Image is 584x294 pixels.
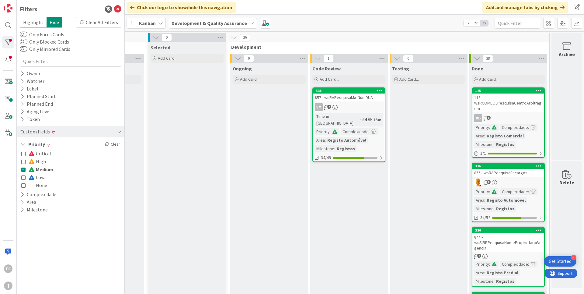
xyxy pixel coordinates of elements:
[494,278,495,285] span: :
[482,2,568,13] div: Add and manage tabs by clicking
[139,19,156,27] span: Kanban
[20,39,27,45] button: Only Blocked Cards
[494,205,495,212] span: :
[20,5,37,14] div: Filters
[316,89,385,93] div: 338
[13,1,28,8] span: Support
[325,137,326,143] span: :
[472,88,544,112] div: 125118 - wsRCOMEOLPesquisaCentroArbitragem
[20,45,70,53] label: Only Mirrored Cards
[4,282,12,290] div: T
[315,128,330,135] div: Priority
[472,227,545,287] a: 330844 - wsSIRPPesquisaNomeProprietarioVigenciaPriority:Complexidade:Area:Registo PredialMileston...
[29,181,47,189] span: None
[485,133,525,139] div: Registo Comercial
[399,76,419,82] span: Add Card...
[472,20,480,26] span: 2x
[360,116,361,123] span: :
[20,140,46,148] button: Priority
[20,31,27,37] button: Only Focus Cards
[472,169,544,177] div: 855 - wsRAPesquisaEncargos
[489,261,490,267] span: :
[320,76,339,82] span: Add Card...
[489,124,490,131] span: :
[485,197,527,204] div: Registo Automóvel
[20,93,57,100] div: Planned Start
[47,17,62,28] span: Hide
[472,87,545,158] a: 125118 - wsRCOMEOLPesquisaCentroArbitragemRBPriority:Complexidade:Area:Registo ComercialMilestone...
[233,66,252,72] span: Ongoing
[475,164,544,168] div: 336
[313,103,385,111] div: VM
[20,108,51,115] div: Aging Level
[4,4,12,12] img: Visit kanbanzone.com
[315,145,334,152] div: Milestone
[464,20,472,26] span: 1x
[315,137,325,143] div: Area
[20,77,45,85] div: Watcher
[528,124,529,131] span: :
[472,228,544,252] div: 330844 - wsSIRPPesquisaNomeProprietarioVigencia
[20,17,47,28] span: Highlight
[21,158,46,165] button: High
[341,128,369,135] div: Complexidade
[477,254,481,258] span: 4
[494,141,495,148] span: :
[104,140,121,148] div: Clear
[29,165,53,173] span: Medium
[21,173,44,181] button: Low
[474,261,489,267] div: Priority
[335,145,356,152] div: Registos
[472,66,483,72] span: Done
[472,163,544,169] div: 336
[472,150,544,157] div: 1/1
[472,94,544,112] div: 118 - wsRCOMEOLPesquisaCentroArbitragem
[231,44,542,50] span: Development
[20,85,39,93] div: Label
[474,278,494,285] div: Milestone
[487,180,491,184] span: 8
[20,31,64,38] label: Only Focus Cards
[480,20,488,26] span: 3x
[528,261,529,267] span: :
[20,198,37,206] button: Area
[559,51,575,58] div: Archive
[472,233,544,252] div: 844 - wsSIRPPesquisaNomeProprietarioVigencia
[20,38,69,45] label: Only Blocked Cards
[484,269,485,276] span: :
[528,188,529,195] span: :
[76,17,121,28] div: Clear All Filters
[334,145,335,152] span: :
[392,66,409,72] span: Testing
[472,228,544,233] div: 330
[480,150,486,157] span: 1 / 1
[321,154,331,161] span: 34/49
[313,88,385,94] div: 338
[361,116,383,123] div: 6d 5h 13m
[472,88,544,94] div: 125
[315,113,360,126] div: Time in [GEOGRAPHIC_DATA]
[4,264,12,273] div: FC
[172,20,247,26] b: Development & Quality Assurance
[500,188,528,195] div: Complexidade
[474,197,484,204] div: Area
[29,173,44,181] span: Low
[483,55,493,62] span: 38
[495,278,516,285] div: Registos
[472,163,544,177] div: 336855 - wsRAPesquisaEncargos
[21,150,51,158] button: Critical
[489,188,490,195] span: :
[480,214,490,221] span: 34/52
[474,179,482,186] img: RL
[500,124,528,131] div: Complexidade
[571,255,576,260] div: 4
[151,44,170,51] span: Selected
[244,55,254,62] span: 0
[559,179,574,186] div: Delete
[312,66,341,72] span: Code Review
[315,103,323,111] div: VM
[479,76,499,82] span: Add Card...
[472,163,545,222] a: 336855 - wsRAPesquisaEncargosRLPriority:Complexidade:Area:Registo AutomóvelMilestone:Registos34/52
[484,197,485,204] span: :
[240,34,250,41] span: 39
